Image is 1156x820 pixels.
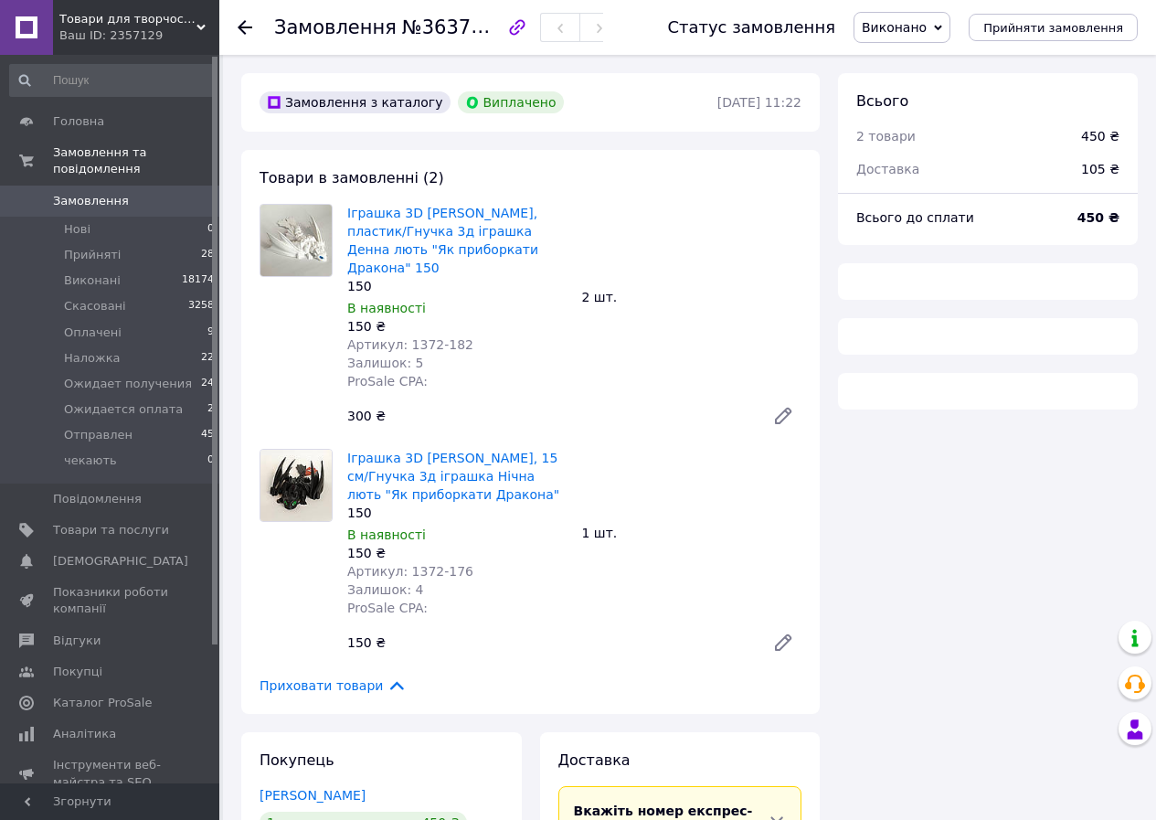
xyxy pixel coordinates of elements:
[667,18,835,37] div: Статус замовлення
[201,350,214,367] span: 22
[64,427,133,443] span: Отправлен
[347,317,567,335] div: 150 ₴
[347,374,428,389] span: ProSale CPA:
[765,624,801,661] a: Редагувати
[340,630,758,655] div: 150 ₴
[575,284,810,310] div: 2 шт.
[856,162,919,176] span: Доставка
[207,401,214,418] span: 2
[347,206,538,275] a: Іграшка 3D [PERSON_NAME], пластик/Гнучка 3д іграшка Денна лють "Як приборкати Дракона" 150
[1077,210,1119,225] b: 450 ₴
[53,522,169,538] span: Товари та послуги
[1070,149,1130,189] div: 105 ₴
[260,788,366,803] a: [PERSON_NAME]
[207,221,214,238] span: 0
[969,14,1138,41] button: Прийняти замовлення
[340,403,758,429] div: 300 ₴
[53,584,169,617] span: Показники роботи компанії
[856,129,916,144] span: 2 товари
[260,205,332,276] img: Іграшка 3D Беззубик, пластик/Гнучка 3д іграшка Денна лють "Як приборкати Дракона" 150
[53,695,152,711] span: Каталог ProSale
[1081,127,1119,145] div: 450 ₴
[575,520,810,546] div: 1 шт.
[182,272,214,289] span: 18174
[53,491,142,507] span: Повідомлення
[260,676,407,696] span: Приховати товари
[347,301,426,315] span: В наявності
[64,453,117,469] span: чекають
[53,193,129,209] span: Замовлення
[201,247,214,263] span: 28
[856,210,974,225] span: Всього до сплати
[53,553,188,570] span: [DEMOGRAPHIC_DATA]
[238,18,252,37] div: Повернутися назад
[64,401,183,418] span: Ожидается оплата
[64,298,126,314] span: Скасовані
[207,453,214,469] span: 0
[260,91,451,113] div: Замовлення з каталогу
[765,398,801,434] a: Редагувати
[347,544,567,562] div: 150 ₴
[64,376,192,392] span: Ожидает получения
[347,451,559,502] a: Іграшка 3D [PERSON_NAME], 15 см/Гнучка 3д іграшка Нічна лють "Як приборкати Дракона"
[64,247,121,263] span: Прийняті
[53,726,116,742] span: Аналітика
[347,582,424,597] span: Залишок: 4
[207,325,214,341] span: 9
[53,144,219,177] span: Замовлення та повідомлення
[64,272,121,289] span: Виконані
[717,95,801,110] time: [DATE] 11:22
[347,356,424,370] span: Залишок: 5
[260,751,334,769] span: Покупець
[983,21,1123,35] span: Прийняти замовлення
[260,450,332,521] img: Іграшка 3D Беззубик, 15 см/Гнучка 3д іграшка Нічна лють "Як приборкати Дракона"
[201,427,214,443] span: 45
[53,757,169,790] span: Інструменти веб-майстра та SEO
[558,751,631,769] span: Доставка
[347,337,473,352] span: Артикул: 1372-182
[856,92,908,110] span: Всього
[53,633,101,649] span: Відгуки
[64,350,121,367] span: Наложка
[274,16,397,38] span: Замовлення
[64,325,122,341] span: Оплачені
[188,298,214,314] span: 3258
[347,504,567,522] div: 150
[402,16,532,38] span: №363727072
[201,376,214,392] span: 24
[64,221,90,238] span: Нові
[347,277,567,295] div: 150
[53,113,104,130] span: Головна
[347,527,426,542] span: В наявності
[53,664,102,680] span: Покупці
[260,169,444,186] span: Товари в замовленні (2)
[59,11,196,27] span: Товари для творчості "Чарівний Світ"
[9,64,216,97] input: Пошук
[347,564,473,579] span: Артикул: 1372-176
[458,91,564,113] div: Виплачено
[347,601,428,615] span: ProSale CPA:
[862,20,927,35] span: Виконано
[59,27,219,44] div: Ваш ID: 2357129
